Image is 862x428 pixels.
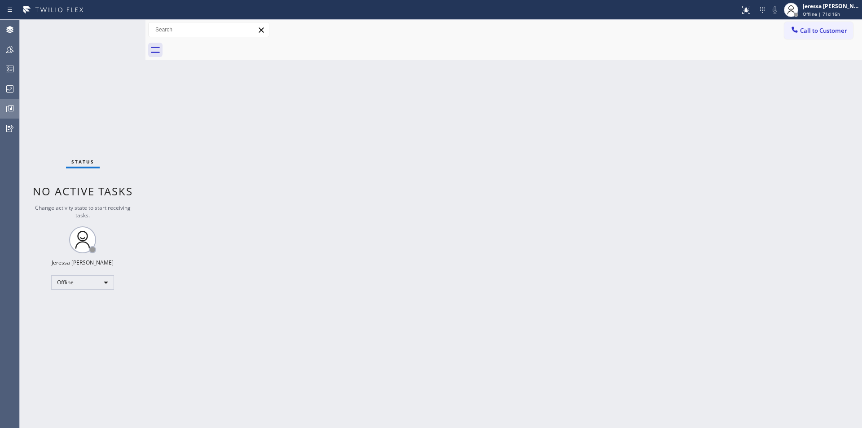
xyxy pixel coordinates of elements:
button: Mute [769,4,781,16]
div: Offline [51,275,114,290]
span: Call to Customer [800,26,847,35]
span: No active tasks [33,184,133,199]
div: Jeressa [PERSON_NAME] [803,2,859,10]
input: Search [149,22,269,37]
button: Call to Customer [784,22,853,39]
span: Status [71,159,94,165]
div: Jeressa [PERSON_NAME] [52,259,114,266]
span: Change activity state to start receiving tasks. [35,204,131,219]
span: Offline | 71d 16h [803,11,840,17]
